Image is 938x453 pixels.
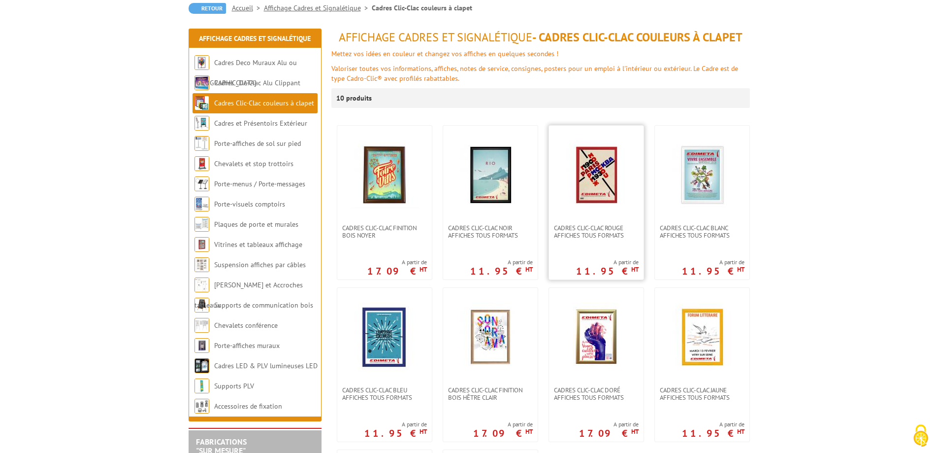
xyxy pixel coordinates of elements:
[668,140,737,209] img: Cadres clic-clac blanc affiches tous formats
[194,136,209,151] img: Porte-affiches de sol sur pied
[456,303,525,372] img: Cadres clic-clac finition Bois Hêtre clair
[682,258,744,266] span: A partir de
[194,156,209,171] img: Chevalets et stop trottoirs
[668,303,737,372] img: Cadres clic-clac jaune affiches tous formats
[194,176,209,191] img: Porte-menus / Porte-messages
[337,386,432,401] a: Cadres clic-clac bleu affiches tous formats
[214,78,300,87] a: Cadres Clic-Clac Alu Clippant
[337,224,432,239] a: CADRES CLIC-CLAC FINITION BOIS NOYER
[214,260,306,269] a: Suspension affiches par câbles
[214,402,282,411] a: Accessoires de fixation
[214,139,301,148] a: Porte-affiches de sol sur pied
[682,268,744,274] p: 11.95 €
[342,224,427,239] span: CADRES CLIC-CLAC FINITION BOIS NOYER
[579,420,639,428] span: A partir de
[214,321,278,330] a: Chevalets conférence
[562,140,631,209] img: Cadres clic-clac rouge affiches tous formats
[737,427,744,436] sup: HT
[682,420,744,428] span: A partir de
[214,341,280,350] a: Porte-affiches muraux
[554,224,639,239] span: Cadres clic-clac rouge affiches tous formats
[214,99,314,107] a: Cadres Clic-Clac couleurs à clapet
[264,3,372,12] a: Affichage Cadres et Signalétique
[331,49,558,58] font: Mettez vos idées en couleur et changez vos affiches en quelques secondes !
[194,358,209,373] img: Cadres LED & PLV lumineuses LED
[525,265,533,274] sup: HT
[655,224,749,239] a: Cadres clic-clac blanc affiches tous formats
[420,265,427,274] sup: HT
[631,265,639,274] sup: HT
[737,265,744,274] sup: HT
[367,258,427,266] span: A partir de
[554,386,639,401] span: Cadres clic-clac doré affiches tous formats
[660,224,744,239] span: Cadres clic-clac blanc affiches tous formats
[214,382,254,390] a: Supports PLV
[214,220,298,229] a: Plaques de porte et murales
[194,217,209,232] img: Plaques de porte et murales
[194,58,297,87] a: Cadres Deco Muraux Alu ou [GEOGRAPHIC_DATA]
[331,31,750,44] h1: - Cadres Clic-Clac couleurs à clapet
[194,257,209,272] img: Suspension affiches par câbles
[214,361,318,370] a: Cadres LED & PLV lumineuses LED
[331,64,738,83] font: Valoriser toutes vos informations, affiches, notes de service, consignes, posters pour un emploi ...
[189,3,226,14] a: Retour
[549,386,644,401] a: Cadres clic-clac doré affiches tous formats
[682,430,744,436] p: 11.95 €
[525,427,533,436] sup: HT
[470,258,533,266] span: A partir de
[194,278,209,292] img: Cimaises et Accroches tableaux
[576,268,639,274] p: 11.95 €
[199,34,311,43] a: Affichage Cadres et Signalétique
[549,224,644,239] a: Cadres clic-clac rouge affiches tous formats
[631,427,639,436] sup: HT
[420,427,427,436] sup: HT
[655,386,749,401] a: Cadres clic-clac jaune affiches tous formats
[473,430,533,436] p: 17.09 €
[194,55,209,70] img: Cadres Deco Muraux Alu ou Bois
[214,159,293,168] a: Chevalets et stop trottoirs
[443,224,538,239] a: Cadres clic-clac noir affiches tous formats
[660,386,744,401] span: Cadres clic-clac jaune affiches tous formats
[364,420,427,428] span: A partir de
[194,399,209,414] img: Accessoires de fixation
[194,379,209,393] img: Supports PLV
[194,237,209,252] img: Vitrines et tableaux affichage
[364,430,427,436] p: 11.95 €
[573,303,619,372] img: Cadres clic-clac doré affiches tous formats
[214,119,307,128] a: Cadres et Présentoirs Extérieur
[194,96,209,110] img: Cadres Clic-Clac couleurs à clapet
[214,179,305,188] a: Porte-menus / Porte-messages
[579,430,639,436] p: 17.09 €
[336,88,373,108] p: 10 produits
[448,386,533,401] span: Cadres clic-clac finition Bois Hêtre clair
[350,140,419,209] img: CADRES CLIC-CLAC FINITION BOIS NOYER
[443,386,538,401] a: Cadres clic-clac finition Bois Hêtre clair
[194,318,209,333] img: Chevalets conférence
[194,197,209,211] img: Porte-visuels comptoirs
[904,419,938,453] button: Cookies (fenêtre modale)
[232,3,264,12] a: Accueil
[339,30,532,45] span: Affichage Cadres et Signalétique
[342,386,427,401] span: Cadres clic-clac bleu affiches tous formats
[367,268,427,274] p: 17.09 €
[214,240,302,249] a: Vitrines et tableaux affichage
[456,140,525,209] img: Cadres clic-clac noir affiches tous formats
[194,338,209,353] img: Porte-affiches muraux
[372,3,472,13] li: Cadres Clic-Clac couleurs à clapet
[448,224,533,239] span: Cadres clic-clac noir affiches tous formats
[908,423,933,448] img: Cookies (fenêtre modale)
[214,301,313,310] a: Supports de communication bois
[350,303,419,372] img: Cadres clic-clac bleu affiches tous formats
[194,116,209,131] img: Cadres et Présentoirs Extérieur
[214,200,285,209] a: Porte-visuels comptoirs
[576,258,639,266] span: A partir de
[473,420,533,428] span: A partir de
[470,268,533,274] p: 11.95 €
[194,280,303,310] a: [PERSON_NAME] et Accroches tableaux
